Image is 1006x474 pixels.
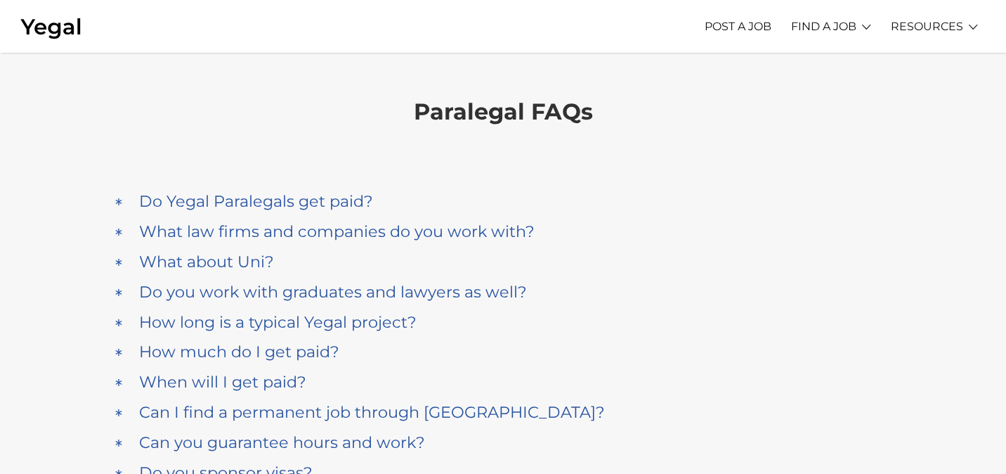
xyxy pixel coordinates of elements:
h4: Can I find a permanent job through [GEOGRAPHIC_DATA]? [139,403,605,422]
a: How long is a typical Yegal project? [113,309,893,335]
h4: Can you guarantee hours and work? [139,433,425,452]
h4: What about Uni? [139,252,274,271]
a: Do you work with graduates and lawyers as well? [113,279,893,305]
a: Can you guarantee hours and work? [113,430,893,456]
h4: How much do I get paid? [139,342,339,361]
a: RESOURCES [891,7,963,46]
a: What about Uni? [113,249,893,275]
h4: When will I get paid? [139,373,306,392]
a: Can I find a permanent job through [GEOGRAPHIC_DATA]? [113,399,893,425]
a: When will I get paid? [113,369,893,395]
a: What law firms and companies do you work with? [113,219,893,245]
a: Do Yegal Paralegals get paid? [113,188,893,214]
h4: How long is a typical Yegal project? [139,313,417,332]
a: FIND A JOB [791,7,856,46]
a: POST A JOB [705,7,771,46]
h4: What law firms and companies do you work with? [139,222,535,241]
h4: Do you work with graduates and lawyers as well? [139,283,527,302]
h4: Do Yegal Paralegals get paid? [139,192,373,211]
a: How much do I get paid? [113,339,893,365]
